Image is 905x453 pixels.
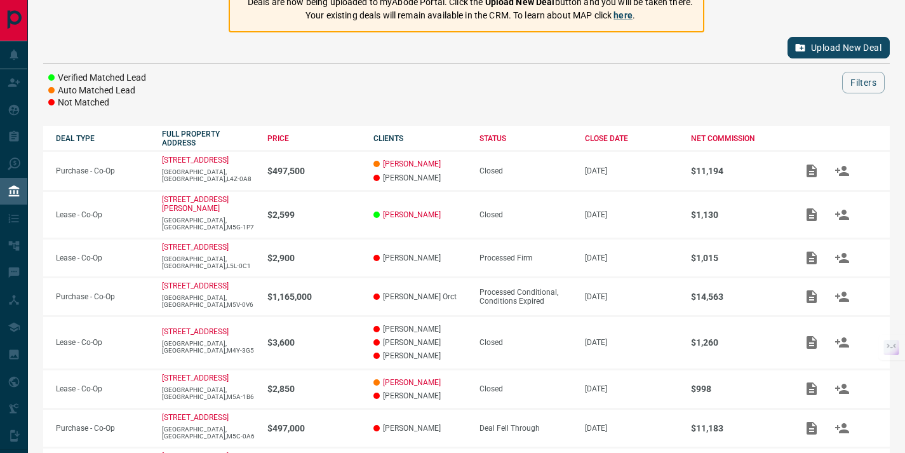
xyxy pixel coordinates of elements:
p: [PERSON_NAME] [373,254,467,262]
p: $11,183 [691,423,784,433]
button: Upload New Deal [788,37,890,58]
span: Add / View Documents [796,253,827,262]
p: Lease - Co-Op [56,254,149,262]
p: $11,194 [691,166,784,176]
button: Filters [842,72,885,93]
p: [PERSON_NAME] [373,338,467,347]
p: Lease - Co-Op [56,384,149,393]
p: $1,130 [691,210,784,220]
p: [PERSON_NAME] [373,325,467,334]
a: [STREET_ADDRESS] [162,156,229,165]
li: Auto Matched Lead [48,85,146,97]
p: $998 [691,384,784,394]
div: PRICE [267,134,361,143]
p: [DATE] [585,384,678,393]
div: FULL PROPERTY ADDRESS [162,130,255,147]
div: STATUS [479,134,573,143]
div: Processed Conditional, Conditions Expired [479,288,573,306]
p: $14,563 [691,292,784,302]
a: [PERSON_NAME] [383,378,441,387]
span: Match Clients [827,166,857,175]
p: [DATE] [585,210,678,219]
span: Match Clients [827,337,857,346]
a: [STREET_ADDRESS] [162,243,229,252]
a: [STREET_ADDRESS][PERSON_NAME] [162,195,229,213]
p: Purchase - Co-Op [56,166,149,175]
p: Purchase - Co-Op [56,292,149,301]
li: Not Matched [48,97,146,109]
p: $1,015 [691,253,784,263]
p: $2,900 [267,253,361,263]
span: Add / View Documents [796,292,827,301]
p: [DATE] [585,292,678,301]
p: [PERSON_NAME] [373,351,467,360]
a: [PERSON_NAME] [383,210,441,219]
div: Closed [479,210,573,219]
p: Purchase - Co-Op [56,424,149,433]
p: [GEOGRAPHIC_DATA],[GEOGRAPHIC_DATA],M5C-0A6 [162,426,255,440]
p: $1,260 [691,337,784,348]
a: [STREET_ADDRESS] [162,281,229,290]
div: Processed Firm [479,254,573,262]
div: Closed [479,338,573,347]
span: Add / View Documents [796,337,827,346]
p: [PERSON_NAME] Orct [373,292,467,301]
span: Add / View Documents [796,210,827,219]
p: [GEOGRAPHIC_DATA],[GEOGRAPHIC_DATA],L4Z-0A8 [162,168,255,182]
div: Closed [479,166,573,175]
p: [GEOGRAPHIC_DATA],[GEOGRAPHIC_DATA],M5A-1B6 [162,386,255,400]
div: CLOSE DATE [585,134,678,143]
p: $2,599 [267,210,361,220]
a: [STREET_ADDRESS] [162,374,229,382]
p: [PERSON_NAME] [373,173,467,182]
p: [DATE] [585,166,678,175]
p: $2,850 [267,384,361,394]
p: [DATE] [585,424,678,433]
div: Closed [479,384,573,393]
div: NET COMMISSION [691,134,784,143]
div: Deal Fell Through [479,424,573,433]
span: Match Clients [827,423,857,432]
li: Verified Matched Lead [48,72,146,85]
p: Lease - Co-Op [56,210,149,219]
div: DEAL TYPE [56,134,149,143]
p: $497,500 [267,166,361,176]
p: $1,165,000 [267,292,361,302]
p: Lease - Co-Op [56,338,149,347]
span: Add / View Documents [796,384,827,393]
span: Add / View Documents [796,166,827,175]
p: [GEOGRAPHIC_DATA],[GEOGRAPHIC_DATA],M5G-1P7 [162,217,255,231]
p: $3,600 [267,337,361,348]
p: [GEOGRAPHIC_DATA],[GEOGRAPHIC_DATA],L5L-0C1 [162,255,255,269]
p: [PERSON_NAME] [373,391,467,400]
span: Match Clients [827,210,857,219]
a: [PERSON_NAME] [383,159,441,168]
span: Match Clients [827,253,857,262]
p: Your existing deals will remain available in the CRM. To learn about MAP click . [248,9,693,22]
p: [PERSON_NAME] [373,424,467,433]
a: [STREET_ADDRESS] [162,413,229,422]
span: Match Clients [827,292,857,301]
span: Add / View Documents [796,423,827,432]
a: [STREET_ADDRESS] [162,327,229,336]
p: [GEOGRAPHIC_DATA],[GEOGRAPHIC_DATA],M4Y-3G5 [162,340,255,354]
p: [DATE] [585,254,678,262]
div: CLIENTS [373,134,467,143]
p: [GEOGRAPHIC_DATA],[GEOGRAPHIC_DATA],M5V-0V6 [162,294,255,308]
span: Match Clients [827,384,857,393]
a: here [613,10,633,20]
p: $497,000 [267,423,361,433]
p: [DATE] [585,338,678,347]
